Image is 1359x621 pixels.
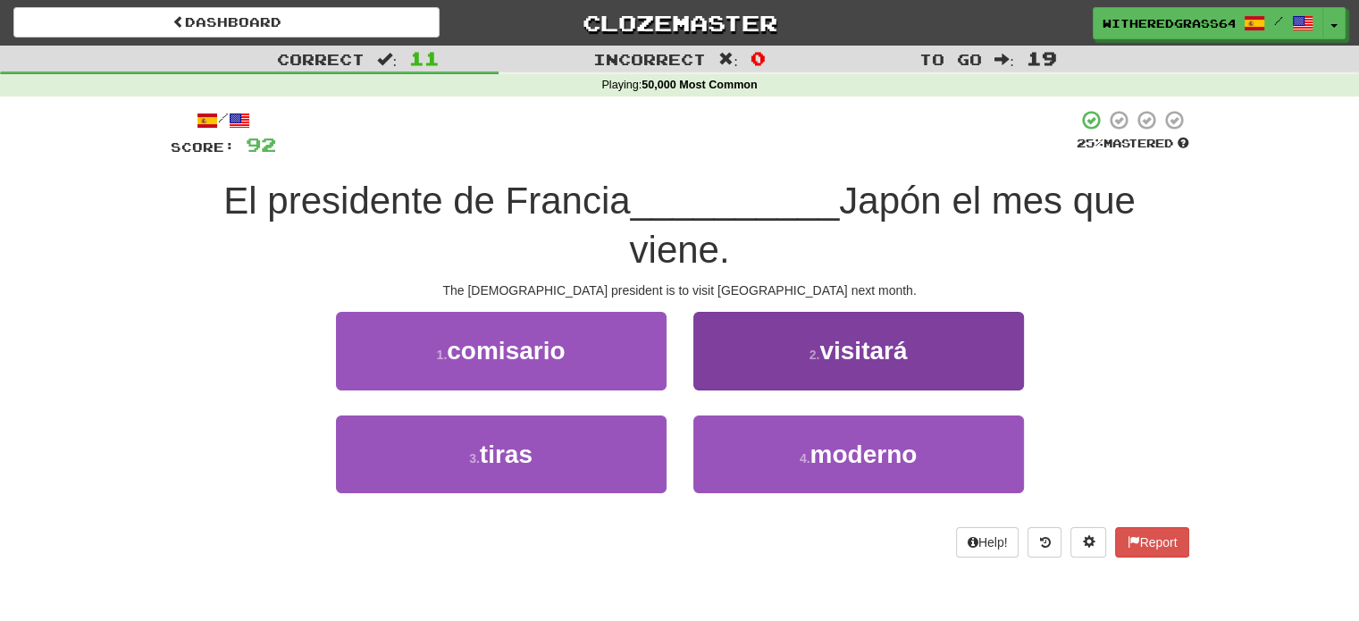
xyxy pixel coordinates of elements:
[751,47,766,69] span: 0
[819,337,907,365] span: visitará
[13,7,440,38] a: Dashboard
[629,180,1135,271] span: Japón el mes que viene.
[919,50,982,68] span: To go
[480,441,533,468] span: tiras
[1103,15,1235,31] span: WitheredGrass6488
[1077,136,1103,150] span: 25 %
[447,337,565,365] span: comisario
[336,415,667,493] button: 3.tiras
[693,415,1024,493] button: 4.moderno
[810,348,820,362] small: 2 .
[171,109,276,131] div: /
[1027,47,1057,69] span: 19
[642,79,757,91] strong: 50,000 Most Common
[277,50,365,68] span: Correct
[718,52,738,67] span: :
[246,133,276,155] span: 92
[800,451,810,466] small: 4 .
[593,50,706,68] span: Incorrect
[466,7,893,38] a: Clozemaster
[336,312,667,390] button: 1.comisario
[631,180,840,222] span: __________
[409,47,440,69] span: 11
[437,348,448,362] small: 1 .
[1115,527,1188,558] button: Report
[1274,14,1283,27] span: /
[693,312,1024,390] button: 2.visitará
[1077,136,1189,152] div: Mastered
[810,441,917,468] span: moderno
[469,451,480,466] small: 3 .
[994,52,1014,67] span: :
[171,139,235,155] span: Score:
[223,180,630,222] span: El presidente de Francia
[377,52,397,67] span: :
[171,281,1189,299] div: The [DEMOGRAPHIC_DATA] president is to visit [GEOGRAPHIC_DATA] next month.
[1093,7,1323,39] a: WitheredGrass6488 /
[1028,527,1061,558] button: Round history (alt+y)
[956,527,1019,558] button: Help!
